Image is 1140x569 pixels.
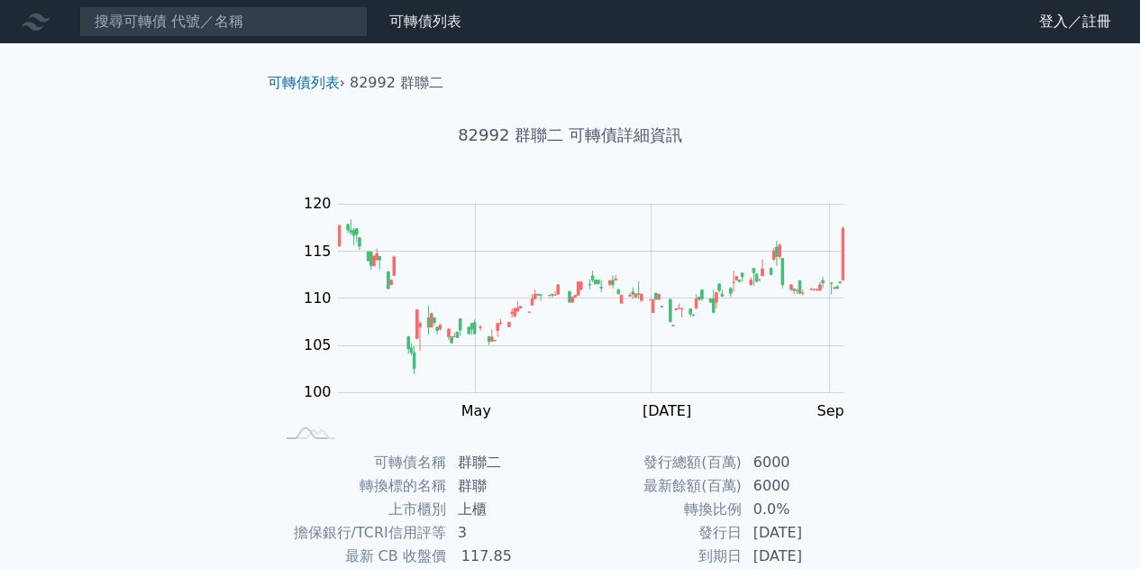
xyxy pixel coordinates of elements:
td: 6000 [743,451,866,474]
a: 登入／註冊 [1025,7,1126,36]
td: 到期日 [570,545,743,568]
td: 群聯 [447,474,570,498]
td: 3 [447,521,570,545]
td: 上市櫃別 [275,498,447,521]
tspan: 105 [304,336,332,353]
td: 發行總額(百萬) [570,451,743,474]
input: 搜尋可轉債 代號／名稱 [79,6,368,37]
tspan: [DATE] [643,402,691,419]
td: 最新 CB 收盤價 [275,545,447,568]
h1: 82992 群聯二 可轉債詳細資訊 [253,123,888,148]
td: 上櫃 [447,498,570,521]
a: 可轉債列表 [268,74,340,91]
g: Chart [295,195,871,419]
tspan: 120 [304,195,332,212]
td: 群聯二 [447,451,570,474]
td: 擔保銀行/TCRI信用評等 [275,521,447,545]
li: 82992 群聯二 [350,72,443,94]
td: 發行日 [570,521,743,545]
td: 6000 [743,474,866,498]
td: 轉換標的名稱 [275,474,447,498]
tspan: 110 [304,289,332,307]
a: 可轉債列表 [389,13,461,30]
td: [DATE] [743,545,866,568]
td: 可轉債名稱 [275,451,447,474]
td: 0.0% [743,498,866,521]
td: 轉換比例 [570,498,743,521]
td: 最新餘額(百萬) [570,474,743,498]
li: › [268,72,345,94]
td: [DATE] [743,521,866,545]
div: 117.85 [458,546,515,567]
tspan: May [461,402,491,419]
tspan: 100 [304,383,332,400]
tspan: Sep [817,402,844,419]
tspan: 115 [304,243,332,260]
